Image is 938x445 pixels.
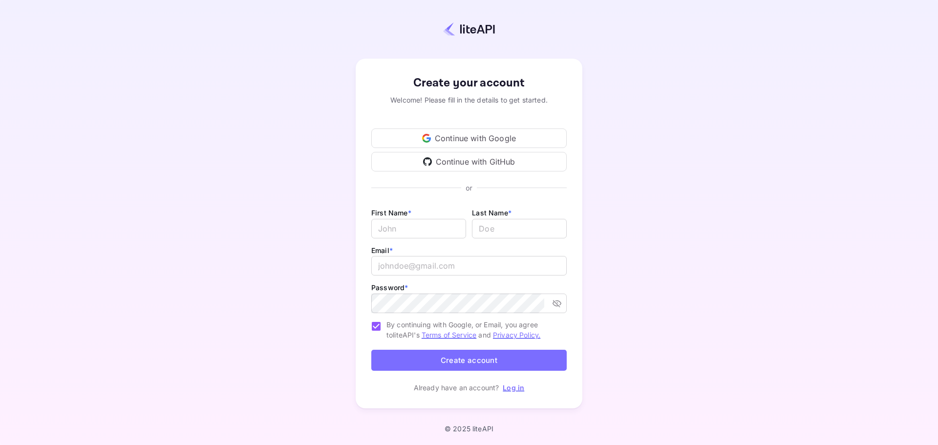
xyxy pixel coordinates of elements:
[422,331,476,339] a: Terms of Service
[503,383,524,392] a: Log in
[371,246,393,254] label: Email
[472,209,512,217] label: Last Name
[371,152,567,171] div: Continue with GitHub
[371,256,567,275] input: johndoe@gmail.com
[371,219,466,238] input: John
[371,209,411,217] label: First Name
[371,95,567,105] div: Welcome! Please fill in the details to get started.
[371,283,408,292] label: Password
[371,350,567,371] button: Create account
[386,319,559,340] span: By continuing with Google, or Email, you agree to liteAPI's and
[548,295,566,312] button: toggle password visibility
[445,424,493,433] p: © 2025 liteAPI
[443,22,495,36] img: liteapi
[414,382,499,393] p: Already have an account?
[493,331,540,339] a: Privacy Policy.
[371,128,567,148] div: Continue with Google
[371,74,567,92] div: Create your account
[472,219,567,238] input: Doe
